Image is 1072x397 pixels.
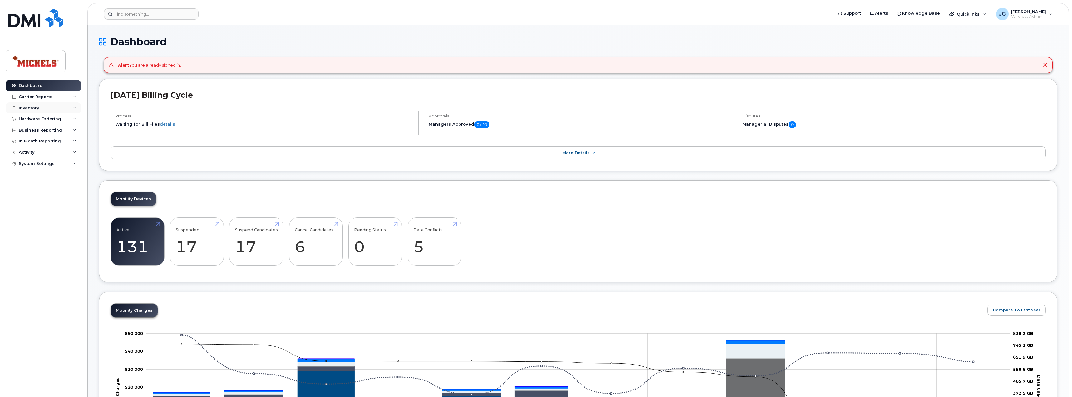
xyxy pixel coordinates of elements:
[789,121,796,128] span: 0
[562,151,590,155] span: More Details
[118,62,181,68] div: You are already signed in.
[111,90,1046,100] h2: [DATE] Billing Cycle
[354,221,396,262] a: Pending Status 0
[115,114,413,118] h4: Process
[111,192,156,206] a: Mobility Devices
[125,331,143,336] tspan: $50,000
[111,304,158,317] a: Mobility Charges
[1013,367,1033,372] tspan: 558.8 GB
[160,122,175,127] a: details
[125,367,143,372] tspan: $30,000
[1013,390,1033,395] tspan: 372.5 GB
[742,121,1046,128] h5: Managerial Disputes
[125,331,143,336] g: $0
[125,367,143,372] g: $0
[1013,343,1033,348] tspan: 745.1 GB
[116,221,159,262] a: Active 131
[295,221,337,262] a: Cancel Candidates 6
[125,385,143,390] tspan: $20,000
[118,62,129,67] strong: Alert
[176,221,218,262] a: Suspended 17
[1013,379,1033,384] tspan: 465.7 GB
[125,385,143,390] g: $0
[474,121,489,128] span: 0 of 0
[125,349,143,354] tspan: $40,000
[429,121,726,128] h5: Managers Approved
[1013,331,1033,336] tspan: 838.2 GB
[742,114,1046,118] h4: Disputes
[125,349,143,354] g: $0
[1013,355,1033,360] tspan: 651.9 GB
[99,36,1057,47] h1: Dashboard
[993,307,1040,313] span: Compare To Last Year
[429,114,726,118] h4: Approvals
[235,221,278,262] a: Suspend Candidates 17
[413,221,455,262] a: Data Conflicts 5
[987,305,1046,316] button: Compare To Last Year
[115,121,413,127] li: Waiting for Bill Files
[115,377,120,396] tspan: Charges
